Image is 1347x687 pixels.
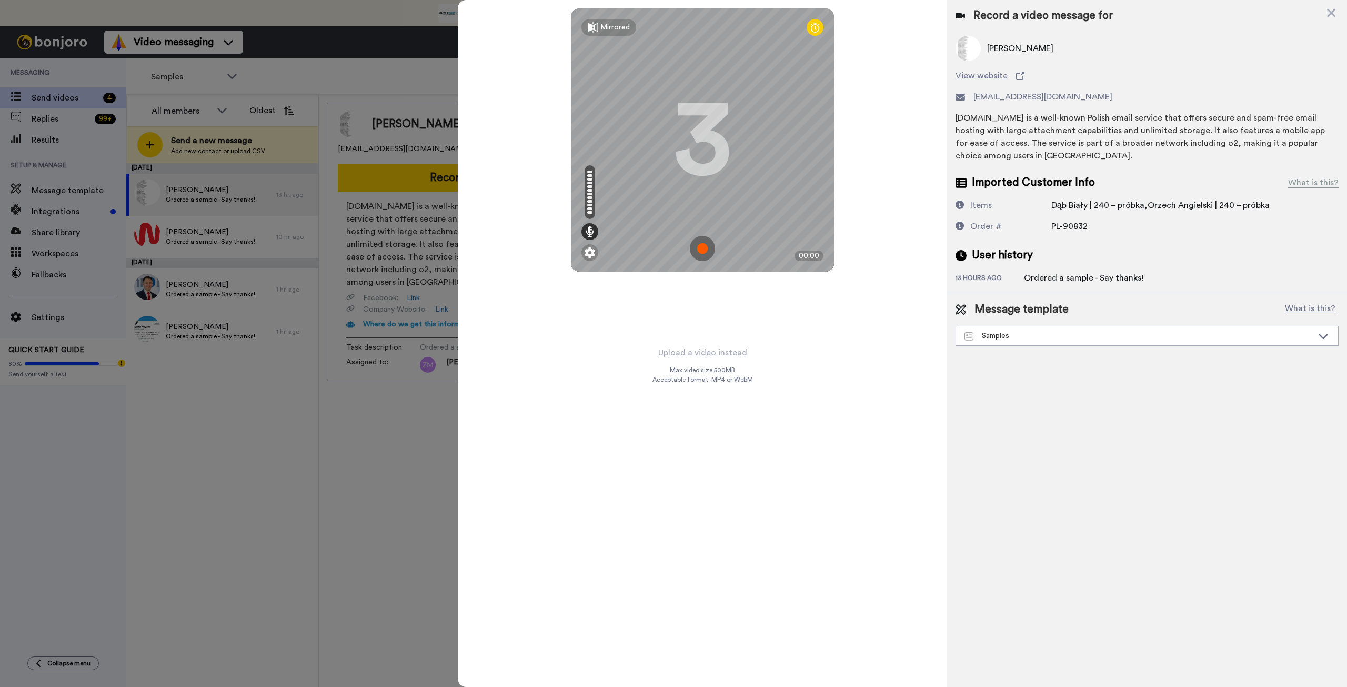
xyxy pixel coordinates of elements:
span: Imported Customer Info [972,175,1095,191]
img: Message-temps.svg [964,332,973,341]
span: Acceptable format: MP4 or WebM [652,375,753,384]
img: ic_gear.svg [585,247,595,258]
div: 00:00 [795,251,823,261]
div: 3 [673,101,731,180]
span: User history [972,247,1033,263]
div: Samples [964,331,1313,341]
span: Dąb Biały | 240 – próbka,Orzech Angielski | 240 – próbka [1051,201,1270,210]
span: Message template [974,302,1069,317]
img: ic_record_start.svg [690,236,715,261]
button: Upload a video instead [655,346,750,360]
div: 13 hours ago [956,274,1024,284]
span: [EMAIL_ADDRESS][DOMAIN_NAME] [973,91,1112,103]
button: What is this? [1282,302,1339,317]
div: Ordered a sample - Say thanks! [1024,272,1143,284]
span: PL-90832 [1051,222,1088,231]
span: Max video size: 500 MB [670,366,735,374]
div: [DOMAIN_NAME] is a well-known Polish email service that offers secure and spam-free email hosting... [956,112,1339,162]
div: Items [970,199,992,212]
div: What is this? [1288,176,1339,189]
div: Order # [970,220,1002,233]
